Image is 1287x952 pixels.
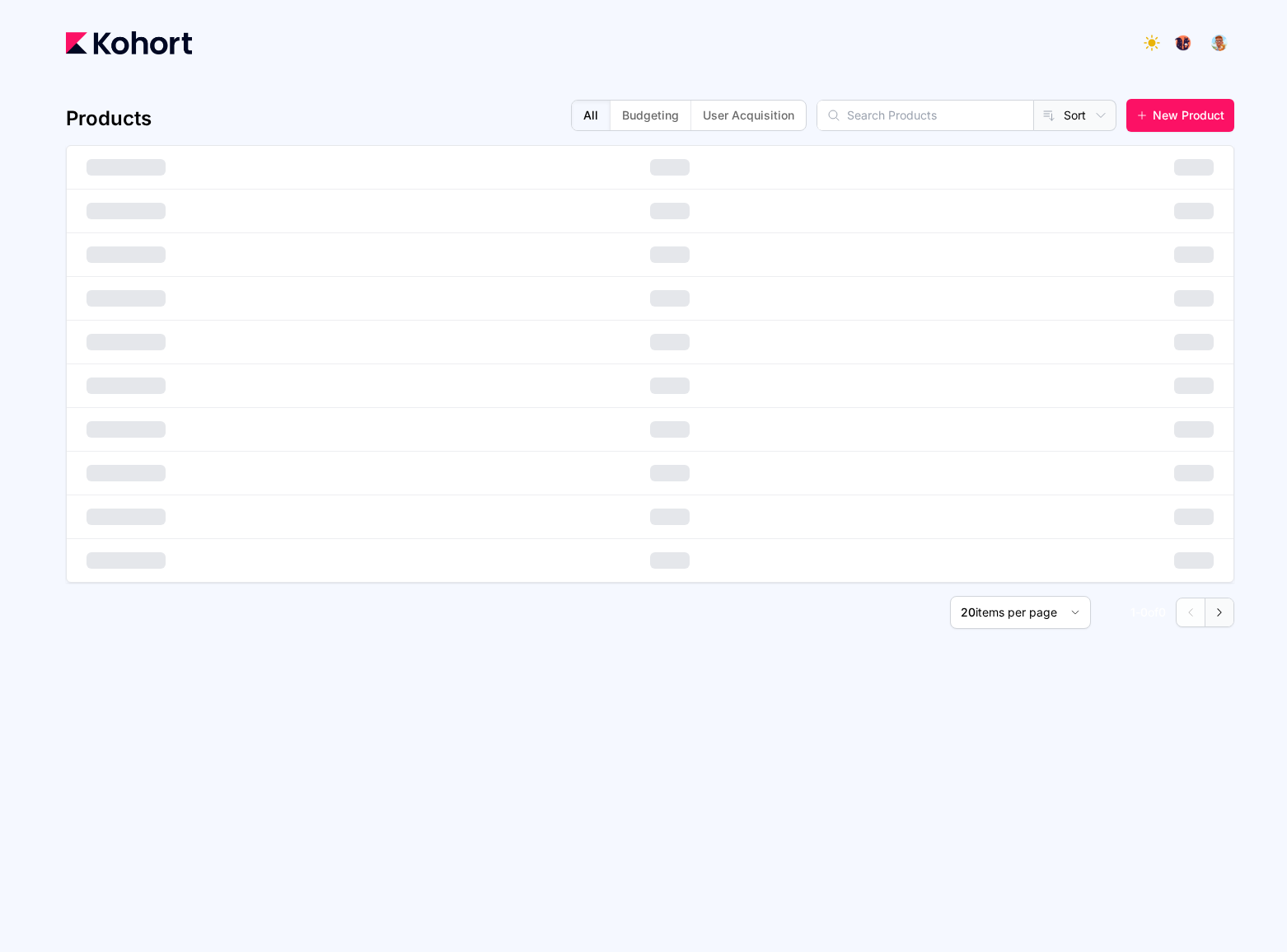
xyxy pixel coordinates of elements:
span: - [1135,605,1140,619]
span: items per page [976,605,1057,619]
button: Budgeting [610,101,690,130]
span: 0 [1158,605,1166,619]
input: Search Products [817,101,1033,130]
button: New Product [1126,99,1234,132]
span: New Product [1153,107,1224,124]
button: 20items per page [950,596,1091,629]
h4: Products [66,106,152,132]
img: logo_TreesPlease_20230726120307121221.png [1175,35,1191,51]
span: 1 [1130,605,1135,619]
button: User Acquisition [690,101,806,130]
span: 20 [961,605,976,619]
span: of [1148,605,1158,619]
img: Kohort logo [66,31,192,54]
span: 0 [1140,605,1148,619]
button: All [572,101,610,130]
span: Sort [1064,107,1086,124]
